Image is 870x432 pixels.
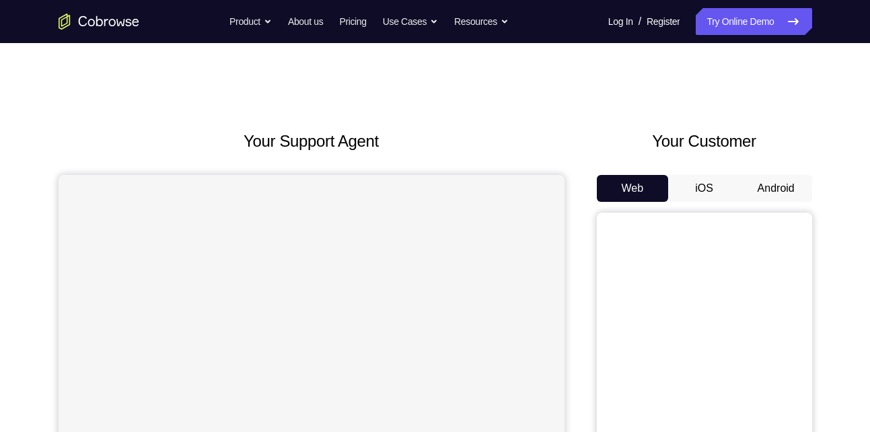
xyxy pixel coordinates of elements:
[339,8,366,35] a: Pricing
[668,175,740,202] button: iOS
[383,8,438,35] button: Use Cases
[639,13,641,30] span: /
[647,8,680,35] a: Register
[696,8,811,35] a: Try Online Demo
[59,129,565,153] h2: Your Support Agent
[608,8,633,35] a: Log In
[288,8,323,35] a: About us
[454,8,509,35] button: Resources
[597,129,812,153] h2: Your Customer
[740,175,812,202] button: Android
[229,8,272,35] button: Product
[59,13,139,30] a: Go to the home page
[597,175,669,202] button: Web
